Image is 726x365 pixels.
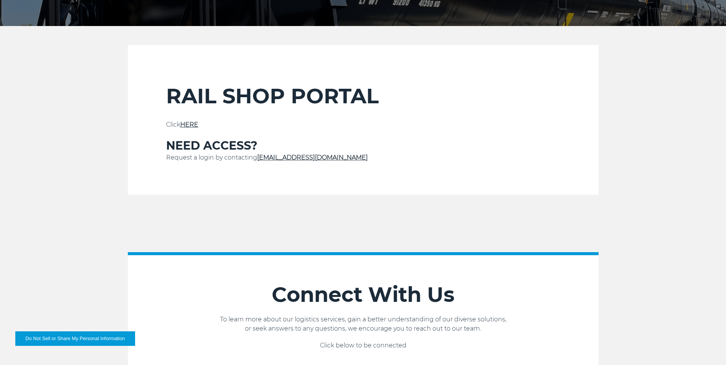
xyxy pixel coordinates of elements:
p: Request a login by contacting [166,153,560,162]
p: Click below to be connected [128,341,599,350]
a: [EMAIL_ADDRESS][DOMAIN_NAME] [257,154,368,161]
p: Click [166,120,560,129]
h2: RAIL SHOP PORTAL [166,83,560,109]
iframe: Chat Widget [688,328,726,365]
h3: NEED ACCESS? [166,139,560,153]
p: To learn more about our logistics services, gain a better understanding of our diverse solutions,... [128,315,599,333]
h2: Connect With Us [128,282,599,307]
button: Do Not Sell or Share My Personal Information [15,331,135,346]
a: HERE [180,121,198,128]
